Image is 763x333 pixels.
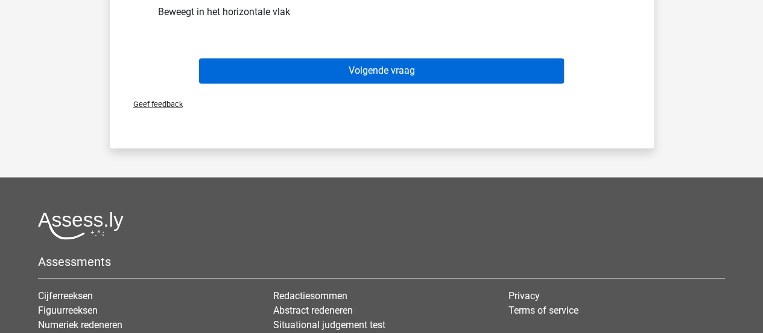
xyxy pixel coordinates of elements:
[199,58,564,83] button: Volgende vraag
[508,304,578,315] a: Terms of service
[273,318,385,330] a: Situational judgement test
[38,318,122,330] a: Numeriek redeneren
[508,289,539,301] a: Privacy
[273,289,347,301] a: Redactiesommen
[38,254,725,268] h5: Assessments
[38,289,93,301] a: Cijferreeksen
[273,304,353,315] a: Abstract redeneren
[38,304,98,315] a: Figuurreeksen
[124,99,183,108] span: Geef feedback
[38,211,124,239] img: Assessly logo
